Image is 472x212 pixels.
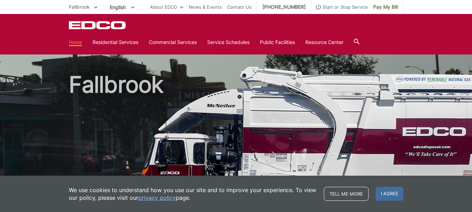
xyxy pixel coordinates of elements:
a: Resource Center [305,38,343,46]
a: About EDCO [150,3,183,11]
a: Home [69,38,82,46]
a: Contact Us [227,3,252,11]
a: privacy policy [138,194,176,202]
p: We use cookies to understand how you use our site and to improve your experience. To view our pol... [69,186,317,202]
span: Fallbrook [69,4,90,10]
span: I agree [376,187,404,201]
a: Service Schedules [207,38,249,46]
a: Commercial Services [149,38,197,46]
span: Pay My Bill [373,3,398,11]
a: News & Events [189,3,222,11]
a: Residential Services [93,38,138,46]
a: Public Facilities [260,38,295,46]
a: EDCD logo. Return to the homepage. [69,21,127,29]
a: Tell me more [324,187,369,201]
span: English [104,1,140,13]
